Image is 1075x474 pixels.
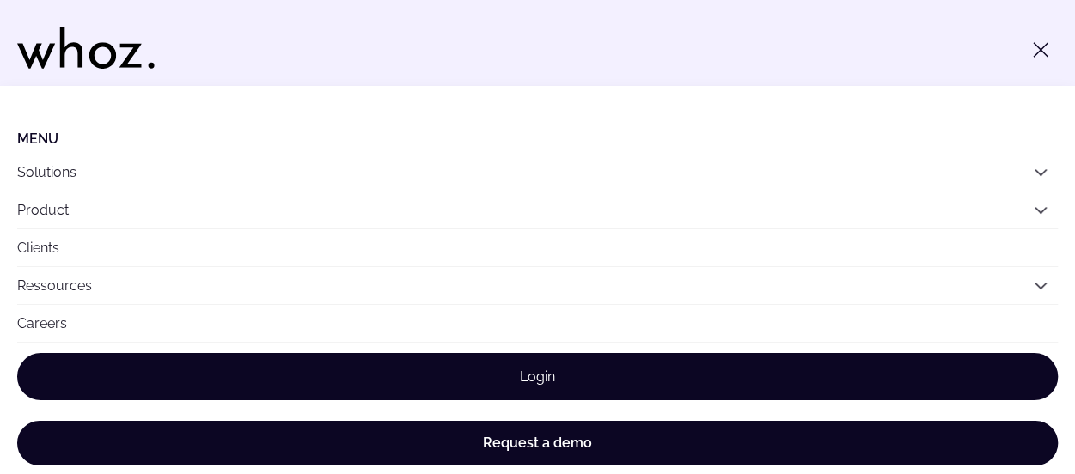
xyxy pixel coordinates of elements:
[17,421,1058,465] a: Request a demo
[17,353,1058,400] a: Login
[17,229,1058,266] a: Clients
[17,202,69,218] a: Product
[17,267,1058,304] button: Ressources
[17,154,1058,191] button: Solutions
[17,191,1058,228] button: Product
[17,305,1058,342] a: Careers
[962,361,1051,450] iframe: Chatbot
[1023,33,1058,67] button: Toggle menu
[17,277,92,294] a: Ressources
[17,131,1058,147] li: Menu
